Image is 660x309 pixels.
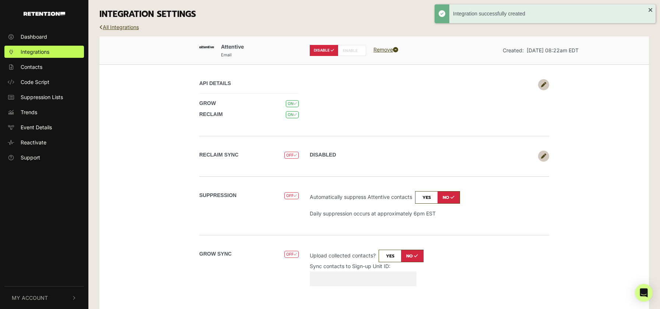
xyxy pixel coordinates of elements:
[284,152,299,159] span: OFF
[310,191,534,204] p: Automatically suppress Attentive contacts
[310,250,534,262] p: Upload collected contacts?
[338,45,366,56] label: ENABLE
[4,91,84,103] a: Suppression Lists
[4,61,84,73] a: Contacts
[21,48,49,56] span: Integrations
[199,110,223,118] label: RECLAIM
[199,46,214,48] img: Attentive
[21,123,52,131] span: Event Details
[199,151,239,159] label: Reclaim Sync
[199,80,231,87] label: API DETAILS
[199,250,232,258] label: Grow Sync
[373,46,398,53] a: Remove
[21,33,47,41] span: Dashboard
[4,31,84,43] a: Dashboard
[310,262,417,270] span: Sync contacts to Sign-up Unit ID:
[310,45,338,56] label: DISABLE
[4,136,84,148] a: Reactivate
[4,287,84,309] button: My Account
[4,121,84,133] a: Event Details
[99,24,139,30] a: All Integrations
[310,152,336,158] strong: Disabled
[310,210,534,217] p: Daily suppression occurs at approximately 6pm EST
[286,100,299,107] span: ON
[284,192,299,199] span: OFF
[99,9,649,20] h3: INTEGRATION SETTINGS
[199,99,216,107] label: GROW
[310,271,417,286] input: Sync contacts to Sign-up Unit ID:
[635,284,653,302] div: Open Intercom Messenger
[286,111,299,118] span: ON
[199,192,236,199] label: SUPPRESSION
[4,106,84,118] a: Trends
[4,46,84,58] a: Integrations
[12,294,48,302] span: My Account
[453,10,648,18] div: Integration successfully created
[21,138,46,146] span: Reactivate
[284,251,299,258] span: OFF
[527,47,579,53] span: [DATE] 08:22am EDT
[4,151,84,164] a: Support
[21,93,63,101] span: Suppression Lists
[21,108,37,116] span: Trends
[503,47,524,53] span: Created:
[21,154,40,161] span: Support
[24,12,65,16] img: Retention.com
[221,52,232,57] small: Email
[21,78,49,86] span: Code Script
[221,43,244,50] span: Attentive
[4,76,84,88] a: Code Script
[21,63,42,71] span: Contacts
